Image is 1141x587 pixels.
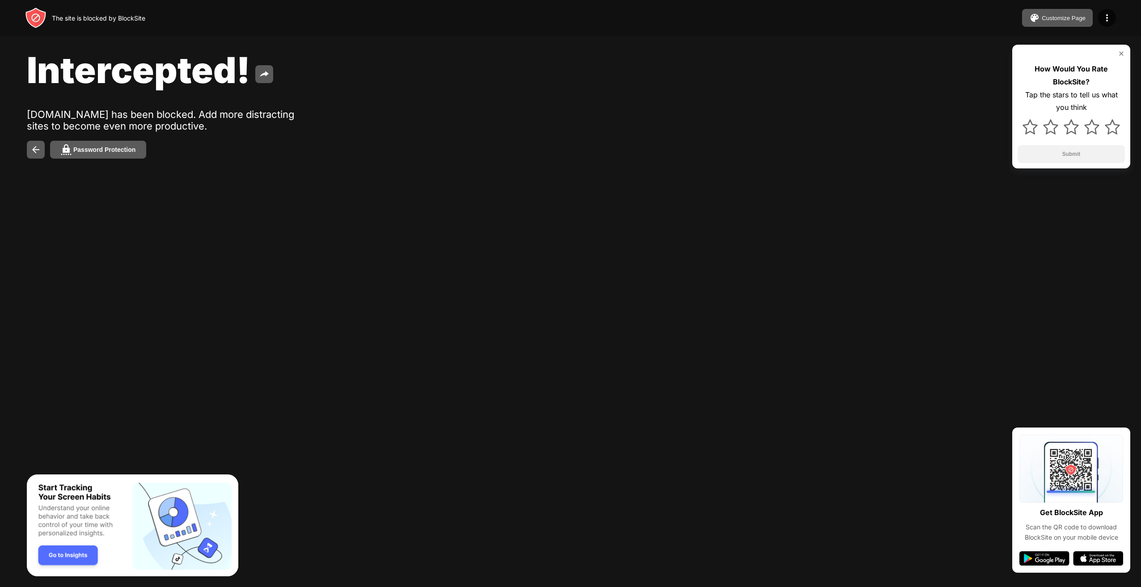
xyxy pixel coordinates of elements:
[1064,119,1079,134] img: star.svg
[1042,15,1086,21] div: Customize Page
[1019,435,1123,503] img: qrcode.svg
[27,474,238,577] iframe: Banner
[27,109,303,132] div: [DOMAIN_NAME] has been blocked. Add more distracting sites to become even more productive.
[1043,119,1058,134] img: star.svg
[1105,119,1120,134] img: star.svg
[1040,506,1103,519] div: Get BlockSite App
[1019,551,1069,566] img: google-play.svg
[1084,119,1099,134] img: star.svg
[259,69,270,80] img: share.svg
[1018,63,1125,88] div: How Would You Rate BlockSite?
[1029,13,1040,23] img: pallet.svg
[61,144,72,155] img: password.svg
[73,146,135,153] div: Password Protection
[1073,551,1123,566] img: app-store.svg
[30,144,41,155] img: back.svg
[52,14,145,22] div: The site is blocked by BlockSite
[25,7,46,29] img: header-logo.svg
[1022,9,1093,27] button: Customize Page
[1018,88,1125,114] div: Tap the stars to tell us what you think
[1023,119,1038,134] img: star.svg
[1019,522,1123,542] div: Scan the QR code to download BlockSite on your mobile device
[27,48,250,92] span: Intercepted!
[1118,50,1125,57] img: rate-us-close.svg
[1102,13,1112,23] img: menu-icon.svg
[1018,145,1125,163] button: Submit
[50,141,146,159] button: Password Protection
